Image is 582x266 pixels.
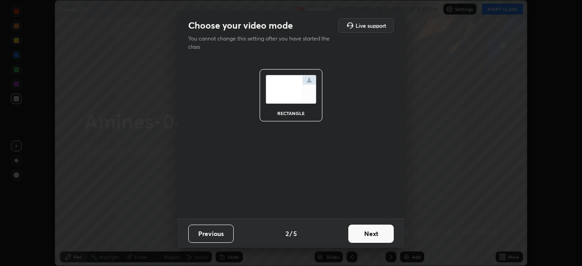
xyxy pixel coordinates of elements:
[290,229,292,238] h4: /
[188,225,234,243] button: Previous
[273,111,309,115] div: rectangle
[348,225,394,243] button: Next
[356,23,386,28] h5: Live support
[188,35,336,51] p: You cannot change this setting after you have started the class
[293,229,297,238] h4: 5
[266,75,316,104] img: normalScreenIcon.ae25ed63.svg
[286,229,289,238] h4: 2
[188,20,293,31] h2: Choose your video mode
